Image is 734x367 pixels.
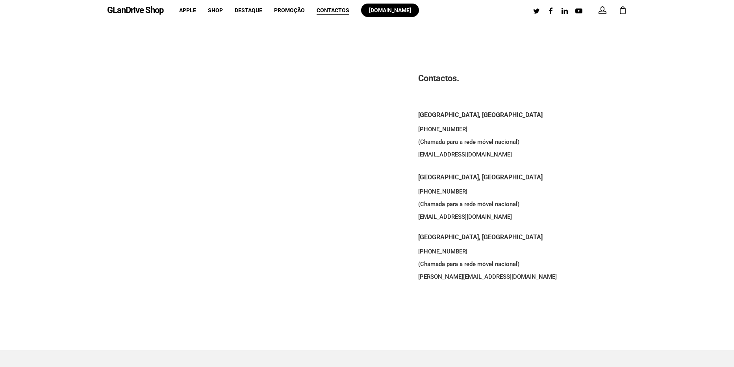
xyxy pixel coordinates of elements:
[208,7,223,13] a: Shop
[235,7,262,13] a: Destaque
[369,7,411,13] span: [DOMAIN_NAME]
[274,7,305,13] a: Promoção
[107,6,163,15] a: GLanDrive Shop
[179,7,196,13] a: Apple
[418,123,680,170] p: [PHONE_NUMBER] (Chamada para a rede móvel nacional) [EMAIL_ADDRESS][DOMAIN_NAME]
[418,185,680,232] p: [PHONE_NUMBER] (Chamada para a rede móvel nacional) [EMAIL_ADDRESS][DOMAIN_NAME]
[418,72,680,85] h3: Contactos.
[418,172,680,183] h5: [GEOGRAPHIC_DATA], [GEOGRAPHIC_DATA]
[361,7,419,13] a: [DOMAIN_NAME]
[418,232,680,242] h5: [GEOGRAPHIC_DATA], [GEOGRAPHIC_DATA]
[418,110,680,120] h5: [GEOGRAPHIC_DATA], [GEOGRAPHIC_DATA]
[418,245,680,283] p: [PHONE_NUMBER] (Chamada para a rede móvel nacional) [PERSON_NAME][EMAIL_ADDRESS][DOMAIN_NAME]
[317,7,349,13] a: Contactos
